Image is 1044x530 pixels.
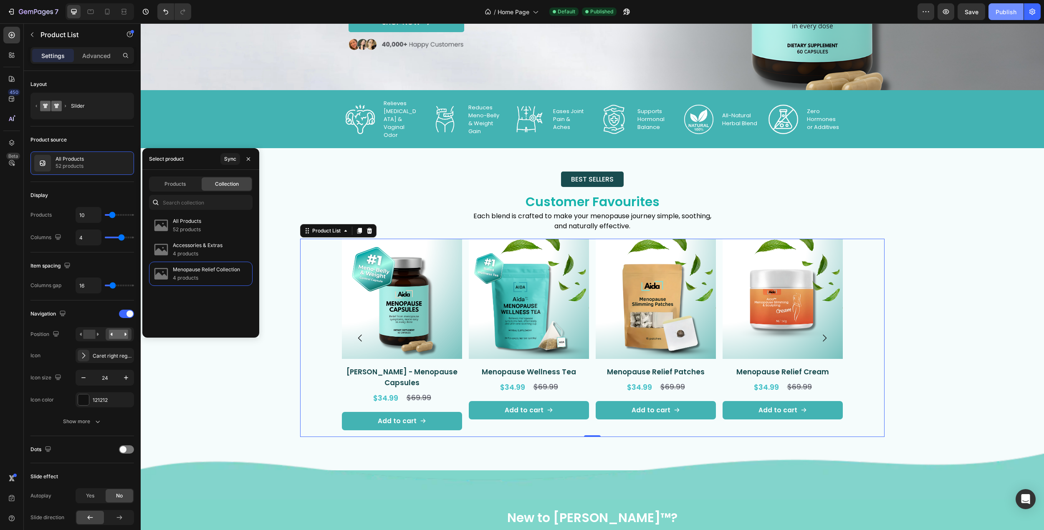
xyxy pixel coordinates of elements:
button: Carousel Back Arrow [208,303,231,326]
div: $69.99 [392,356,418,371]
div: Icon color [30,396,54,404]
div: Slider [71,96,122,116]
div: Display [30,192,48,199]
button: Save [958,3,985,20]
span: Yes [86,492,94,500]
div: Columns [30,232,63,243]
div: Layout [30,81,47,88]
h2: Menopause Relief Patches [455,342,575,355]
div: $34.99 [612,358,639,370]
img: collections [153,241,169,258]
p: BEST SELLERS [430,151,473,160]
div: Sync [224,155,236,163]
p: Product List [40,30,111,40]
div: Slide effect [30,473,58,480]
div: Icon [30,352,40,359]
a: Menopause Relief Patches [455,215,575,336]
div: Slide direction [30,514,64,521]
div: Dots [30,444,53,455]
button: Add to cart [455,378,575,396]
button: Carousel Next Arrow [672,303,695,326]
span: Products [164,180,186,188]
p: and naturally effective. [209,198,695,208]
button: Add to cart [201,389,321,407]
p: 7 [55,7,58,17]
div: $69.99 [265,367,291,382]
h2: New to [PERSON_NAME]™? [201,486,702,503]
p: Zero Hormones or Additives [666,84,701,108]
p: Advanced [82,51,111,60]
button: Publish [988,3,1024,20]
p: All-Natural Herbal Blend [581,88,617,104]
div: Columns gap [30,282,61,289]
div: Add to cart [491,383,530,391]
iframe: Design area [141,23,1044,530]
span: Collection [215,180,239,188]
img: gempages_578363057307124498-2b8ec8b1-426b-436b-aed2-7c702788d0aa.png [372,79,406,112]
div: Position [30,329,61,340]
p: 4 products [173,274,240,282]
img: collections [153,217,169,234]
input: Search collection [149,195,253,210]
div: Caret right regular [93,352,132,360]
div: Select product [149,155,184,163]
div: Autoplay [30,492,51,500]
p: Reduces Meno-Belly & Weight Gain [328,80,363,112]
span: Home Page [498,8,529,16]
p: Each blend is crafted to make your menopause journey simple, soothing, [209,188,695,198]
button: Add to cart [328,378,448,396]
h2: Menopause Wellness Tea [328,342,448,355]
div: 450 [8,89,20,96]
h2: [PERSON_NAME] - Menopause Capsules [201,342,321,366]
div: Beta [6,153,20,159]
div: Show more [63,417,102,426]
div: Item spacing [30,260,72,272]
button: Sync [220,153,240,165]
span: Save [965,8,978,15]
p: Settings [41,51,65,60]
p: All Products [173,217,201,225]
a: Menopause Wellness Tea [328,215,448,336]
div: $34.99 [232,368,258,381]
img: collections [153,265,169,282]
button: 7 [3,3,62,20]
div: Publish [996,8,1016,16]
img: collection feature img [34,155,51,172]
span: Published [590,8,613,15]
img: gempages_578363057307124498-8860def1-76a0-494d-8add-9860dbab3350.png [540,78,576,114]
p: Eases Joint Pain & Aches [412,84,447,108]
a: BEST SELLERS [420,148,483,164]
img: gempages_578363057307124498-5d5fb78a-175c-48e4-893c-34185c2aead2.png [624,78,661,114]
span: Default [558,8,575,15]
div: $34.99 [359,358,385,370]
input: Auto [76,230,101,245]
p: Menopause Relief Collection [173,265,240,274]
div: Open Intercom Messenger [1016,489,1036,509]
button: Show more [30,414,134,429]
a: Menopause Relief Cream [582,215,702,336]
div: Add to cart [364,383,403,391]
h2: Menopause Relief Cream [582,342,702,355]
div: Undo/Redo [157,3,191,20]
p: Supports Hormonal Balance [497,84,532,108]
p: Relieves [MEDICAL_DATA] & Vaginal Odor [243,76,278,116]
p: Accessories & Extras [173,241,222,250]
div: $69.99 [519,356,545,371]
p: 4 products [173,250,222,258]
button: Add to cart [582,378,702,396]
a: Aida - Menopause Capsules [201,215,321,336]
div: 121212 [93,396,132,404]
div: $69.99 [646,356,672,371]
div: Add to cart [237,394,276,402]
p: 52 products [56,162,84,170]
img: gempages_578363057307124498-cef22c7a-d36d-4b31-ab06-004f57ccfa29.png [201,78,238,114]
span: No [116,492,123,500]
span: / [494,8,496,16]
div: Product List [170,204,202,211]
div: Products [30,211,52,219]
img: gempages_578363057307124498-2291f8a4-c659-4990-a62f-dd44b4e4589b.png [288,79,321,112]
div: $34.99 [485,358,512,370]
div: Navigation [30,308,68,320]
div: Icon size [30,372,63,384]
